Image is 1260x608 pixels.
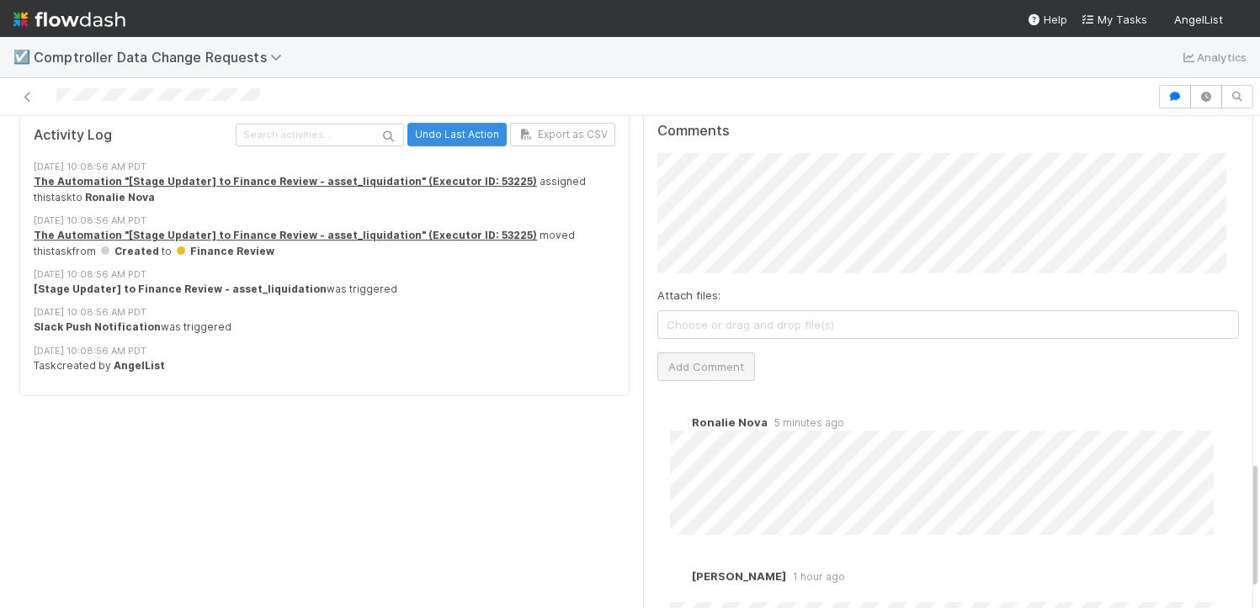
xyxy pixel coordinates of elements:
div: [DATE] 10:08:56 AM PDT [34,160,628,174]
div: Task created by [34,358,628,373]
div: [DATE] 10:08:56 AM PDT [34,267,628,282]
input: Search activities... [236,124,404,146]
button: Undo Last Action [407,123,507,146]
div: [DATE] 10:08:56 AM PDT [34,344,628,358]
h5: Comments [657,123,1239,140]
div: [DATE] 10:08:56 AM PDT [34,305,628,320]
strong: AngelList [114,359,165,372]
a: The Automation "[Stage Updater] to Finance Review - asset_liquidation" (Executor ID: 53225) [34,229,537,241]
span: 5 minutes ago [768,416,844,429]
div: was triggered [34,282,628,297]
a: Analytics [1180,47,1247,67]
div: assigned this task to [34,174,628,205]
h5: Activity Log [34,127,232,144]
span: ☑️ [13,50,30,64]
strong: Slack Push Notification [34,320,161,333]
span: Choose or drag and drop file(s) [658,311,1238,338]
strong: Ronalie Nova [85,191,155,204]
img: logo-inverted-e16ddd16eac7371096b0.svg [13,5,125,34]
span: Created [98,245,159,257]
div: was triggered [34,320,628,335]
img: avatar_e7d5656d-bda2-4d83-89d6-b6f9721f96bd.png [1230,12,1247,29]
span: Finance Review [174,245,274,257]
img: avatar_0d9988fd-9a15-4cc7-ad96-88feab9e0fa9.png [670,414,687,431]
div: moved this task from to [34,228,628,259]
span: [PERSON_NAME] [692,569,786,583]
label: Attach files: [657,287,720,304]
div: Help [1027,11,1067,28]
a: The Automation "[Stage Updater] to Finance Review - asset_liquidation" (Executor ID: 53225) [34,175,537,188]
div: [DATE] 10:08:56 AM PDT [34,214,628,228]
img: avatar_e7d5656d-bda2-4d83-89d6-b6f9721f96bd.png [670,568,687,585]
span: AngelList [1174,13,1223,26]
span: Ronalie Nova [692,415,768,429]
span: Comptroller Data Change Requests [34,49,290,66]
span: My Tasks [1081,13,1147,26]
button: Export as CSV [510,123,615,146]
button: Add Comment [657,352,755,381]
span: 1 hour ago [786,570,845,583]
a: My Tasks [1081,11,1147,28]
strong: [Stage Updater] to Finance Review - asset_liquidation [34,283,327,295]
